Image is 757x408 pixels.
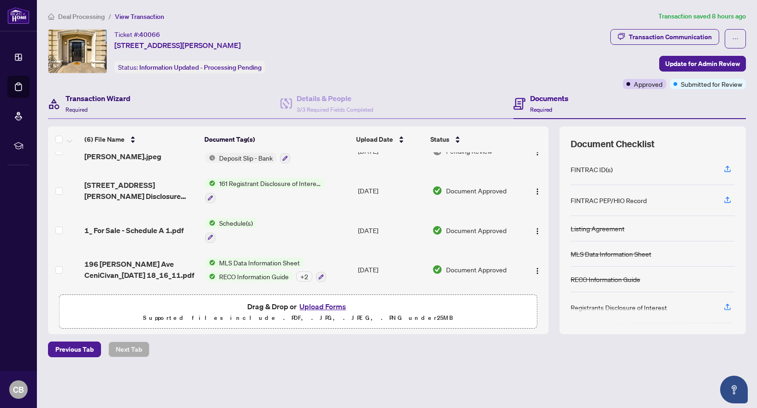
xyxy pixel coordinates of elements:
button: Upload Forms [297,300,349,312]
img: Document Status [432,264,442,275]
h4: Details & People [297,93,373,104]
img: Logo [534,188,541,195]
button: Status IconSchedule(s) [205,218,256,243]
span: 40066 [139,30,160,39]
button: Previous Tab [48,342,101,357]
span: ellipsis [732,36,739,42]
span: MLS Data Information Sheet [215,258,304,268]
span: RECO Information Guide [215,271,292,282]
div: FINTRAC ID(s) [571,164,613,174]
span: Drag & Drop orUpload FormsSupported files include .PDF, .JPG, .JPEG, .PNG under25MB [60,295,537,329]
span: 196 [PERSON_NAME] Ave CeniCivan_[DATE] 18_16_11.pdf [84,258,198,281]
td: [DATE] [354,171,429,210]
span: 161 Registrant Disclosure of Interest - Disposition ofProperty [215,178,325,188]
span: Drag & Drop or [247,300,349,312]
span: Update for Admin Review [665,56,740,71]
img: Logo [534,149,541,156]
span: [STREET_ADDRESS][PERSON_NAME] Disclosure _[DATE] 21_00_57 EXECUTED.pdf [84,180,198,202]
span: Deal Processing [58,12,105,21]
img: Document Status [432,186,442,196]
img: Status Icon [205,258,215,268]
span: Submitted for Review [681,79,742,89]
span: Upload Date [356,134,393,144]
span: Document Approved [446,225,507,235]
div: FINTRAC PEP/HIO Record [571,195,647,205]
div: Ticket #: [114,29,160,40]
td: [DATE] [354,210,429,250]
button: Logo [530,183,545,198]
th: Document Tag(s) [201,126,352,152]
span: Document Checklist [571,138,655,150]
th: Upload Date [352,126,427,152]
img: logo [7,7,30,24]
button: Status Icon161 Registrant Disclosure of Interest - Disposition ofProperty [205,178,325,203]
img: Status Icon [205,153,215,163]
button: Next Tab [108,342,149,357]
img: Logo [534,228,541,235]
th: (6) File Name [81,126,201,152]
button: Status IconMLS Data Information SheetStatus IconRECO Information Guide+2 [205,258,326,282]
span: Status [430,134,449,144]
span: [STREET_ADDRESS][PERSON_NAME] [114,40,241,51]
span: Information Updated - Processing Pending [139,63,262,72]
div: MLS Data Information Sheet [571,249,651,259]
div: + 2 [296,271,312,282]
button: Open asap [720,376,748,403]
div: Status: [114,61,265,73]
div: Registrants Disclosure of Interest [571,302,667,312]
span: Schedule(s) [215,218,256,228]
div: Transaction Communication [629,30,712,44]
button: Logo [530,262,545,277]
img: Status Icon [205,178,215,188]
button: Update for Admin Review [659,56,746,72]
span: Document Approved [446,264,507,275]
img: Logo [534,267,541,275]
p: Supported files include .PDF, .JPG, .JPEG, .PNG under 25 MB [65,312,531,324]
span: Required [66,106,88,113]
td: [DATE] [354,250,429,290]
span: Previous Tab [55,342,94,357]
div: RECO Information Guide [571,274,640,284]
h4: Transaction Wizard [66,93,131,104]
li: / [108,11,111,22]
div: Listing Agreement [571,223,625,234]
span: CB [13,383,24,396]
img: Status Icon [205,218,215,228]
span: Deposit Slip - Bank [215,153,276,163]
th: Status [427,126,519,152]
span: Document Approved [446,186,507,196]
span: (6) File Name [84,134,125,144]
article: Transaction saved 8 hours ago [658,11,746,22]
span: Required [530,106,552,113]
button: Logo [530,223,545,238]
img: IMG-C12233191_1.jpg [48,30,107,73]
h4: Documents [530,93,568,104]
span: 1_ For Sale - Schedule A 1.pdf [84,225,184,236]
img: Status Icon [205,271,215,282]
span: View Transaction [115,12,164,21]
button: Transaction Communication [610,29,719,45]
span: home [48,13,54,20]
span: Approved [634,79,662,89]
span: 3/3 Required Fields Completed [297,106,373,113]
img: Document Status [432,225,442,235]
